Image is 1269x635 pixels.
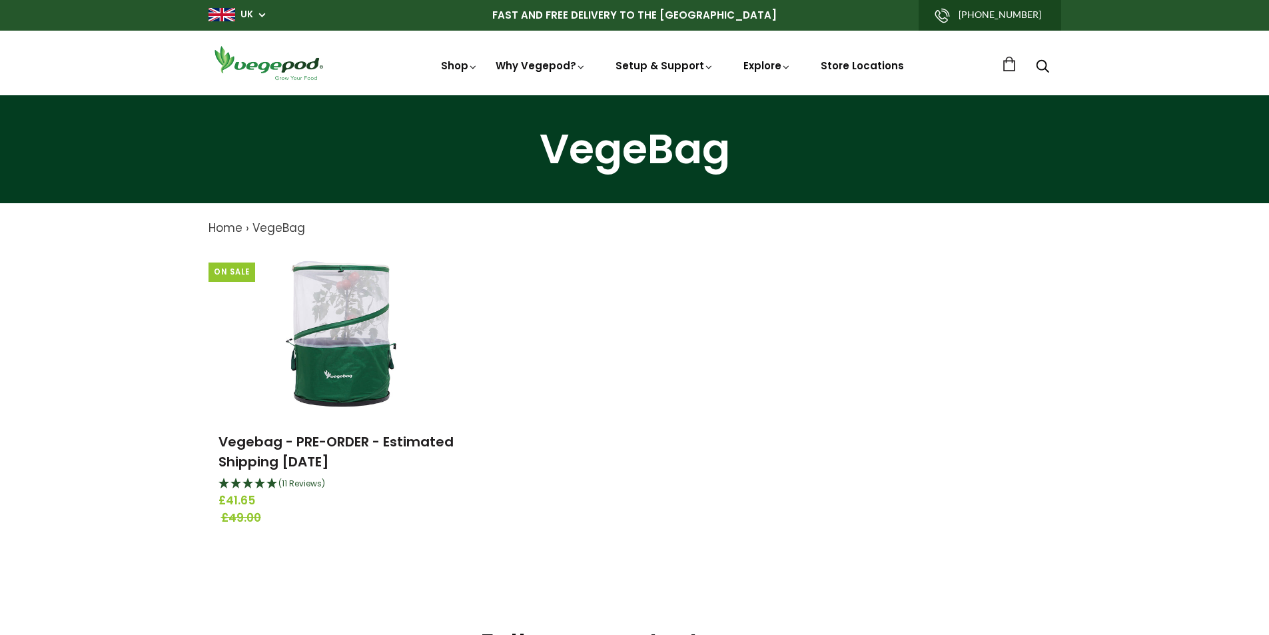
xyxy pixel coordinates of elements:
a: VegeBag [252,220,305,236]
a: Shop [441,59,478,73]
a: Store Locations [821,59,904,73]
a: Explore [743,59,791,73]
nav: breadcrumbs [209,220,1061,237]
h1: VegeBag [17,129,1252,170]
img: gb_large.png [209,8,235,21]
span: 4.91 Stars - 11 Reviews [278,478,325,489]
a: Search [1036,61,1049,75]
div: 4.91 Stars - 11 Reviews [218,476,468,493]
a: Home [209,220,242,236]
span: £41.65 [218,492,468,510]
a: UK [240,8,253,21]
a: Vegebag - PRE-ORDER - Estimated Shipping [DATE] [218,432,454,471]
span: › [246,220,249,236]
a: Setup & Support [616,59,714,73]
a: Why Vegepod? [496,59,586,73]
span: £49.00 [221,510,471,527]
img: Vegebag - PRE-ORDER - Estimated Shipping September 15th [260,251,426,417]
img: Vegepod [209,44,328,82]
